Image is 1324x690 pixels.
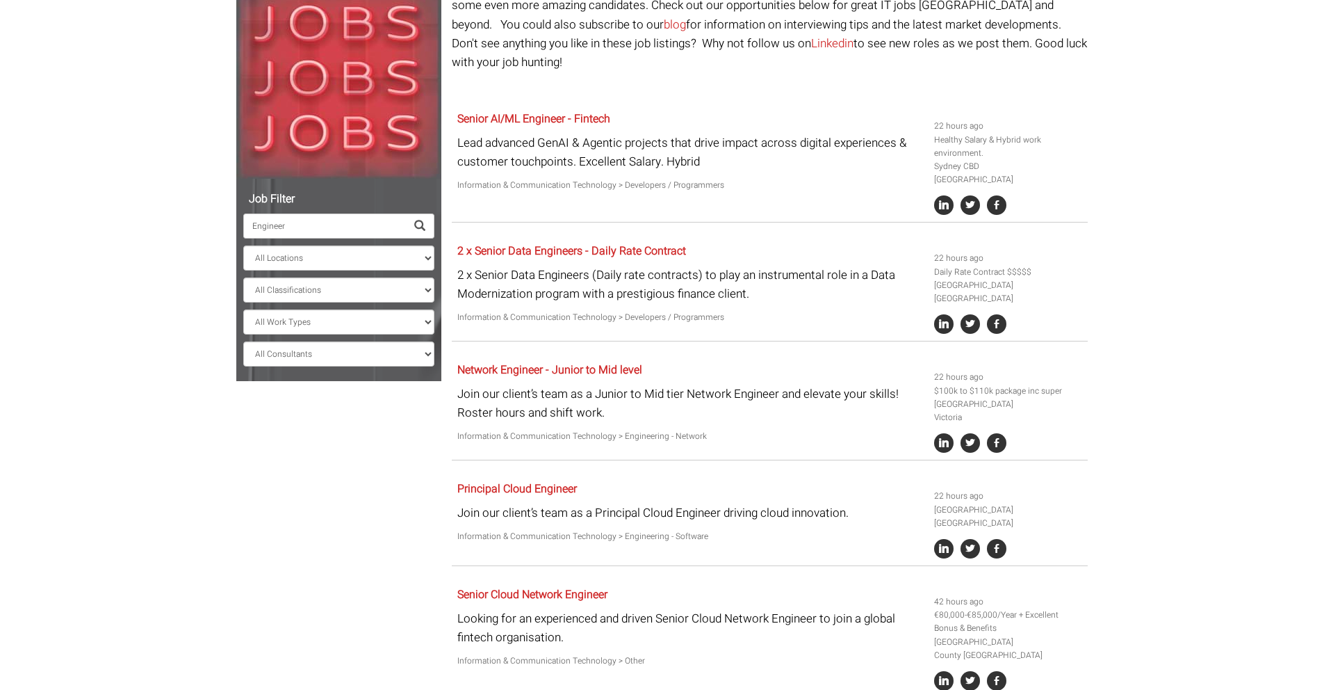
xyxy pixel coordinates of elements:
[664,16,686,33] a: blog
[457,385,924,422] p: Join our client’s team as a Junior to Mid tier Network Engineer and elevate your skills! Roster h...
[934,266,1083,279] li: Daily Rate Contract $$$$$
[243,193,434,206] h5: Job Filter
[934,490,1083,503] li: 22 hours ago
[457,266,924,303] p: 2 x Senior Data Engineers (Daily rate contracts) to play an instrumental role in a Data Moderniza...
[934,609,1083,635] li: €80,000-€85,000/Year + Excellent Bonus & Benefits
[934,385,1083,398] li: $100k to $110k package inc super
[934,279,1083,305] li: [GEOGRAPHIC_DATA] [GEOGRAPHIC_DATA]
[934,134,1083,160] li: Healthy Salary & Hybrid work environment.
[457,504,924,522] p: Join our client’s team as a Principal Cloud Engineer driving cloud innovation.
[243,214,406,239] input: Search
[457,243,686,259] a: 2 x Senior Data Engineers - Daily Rate Contract
[934,371,1083,384] li: 22 hours ago
[934,160,1083,186] li: Sydney CBD [GEOGRAPHIC_DATA]
[457,430,924,443] p: Information & Communication Technology > Engineering - Network
[934,252,1083,265] li: 22 hours ago
[457,655,924,668] p: Information & Communication Technology > Other
[457,586,607,603] a: Senior Cloud Network Engineer
[457,530,924,543] p: Information & Communication Technology > Engineering - Software
[457,179,924,192] p: Information & Communication Technology > Developers / Programmers
[811,35,853,52] a: Linkedin
[457,134,924,171] p: Lead advanced GenAI & Agentic projects that drive impact across digital experiences & customer to...
[934,636,1083,662] li: [GEOGRAPHIC_DATA] County [GEOGRAPHIC_DATA]
[457,609,924,647] p: Looking for an experienced and driven Senior Cloud Network Engineer to join a global fintech orga...
[934,595,1083,609] li: 42 hours ago
[457,311,924,324] p: Information & Communication Technology > Developers / Programmers
[457,111,610,127] a: Senior AI/ML Engineer - Fintech
[457,481,577,497] a: Principal Cloud Engineer
[934,398,1083,424] li: [GEOGRAPHIC_DATA] Victoria
[457,362,642,378] a: Network Engineer - Junior to Mid level
[934,504,1083,530] li: [GEOGRAPHIC_DATA] [GEOGRAPHIC_DATA]
[934,120,1083,133] li: 22 hours ago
